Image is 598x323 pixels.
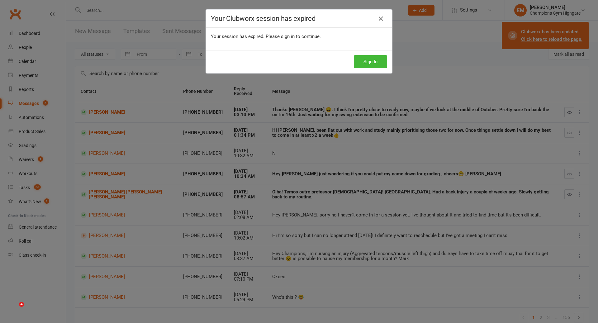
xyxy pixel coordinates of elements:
iframe: Intercom live chat [6,302,21,317]
span: Your session has expired. Please sign in to continue. [211,34,321,39]
a: Close [376,14,386,24]
span: 4 [19,302,24,307]
button: Sign In [354,55,387,68]
h4: Your Clubworx session has expired [211,15,387,22]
